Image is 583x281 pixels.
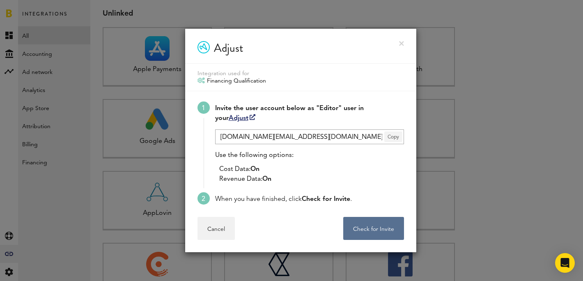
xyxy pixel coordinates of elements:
[197,217,235,240] button: Cancel
[17,6,47,13] span: Support
[197,41,210,53] img: Adjust
[207,77,266,85] span: Financing Qualification
[250,166,259,173] span: On
[219,174,404,184] li: Revenue Data:
[262,176,271,182] span: On
[197,70,404,77] div: Integration used for
[215,194,404,204] div: When you have finished, click .
[555,253,575,273] div: Open Intercom Messenger
[215,150,404,184] div: Use the following options:
[229,115,255,122] a: Adjust
[214,41,243,55] div: Adjust
[215,104,404,123] div: Invite the user account below as "Editor" user in your
[343,217,404,240] button: Check for Invite
[219,164,404,174] li: Cost Data:
[384,131,402,142] span: Copy
[302,196,350,203] span: Check for Invite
